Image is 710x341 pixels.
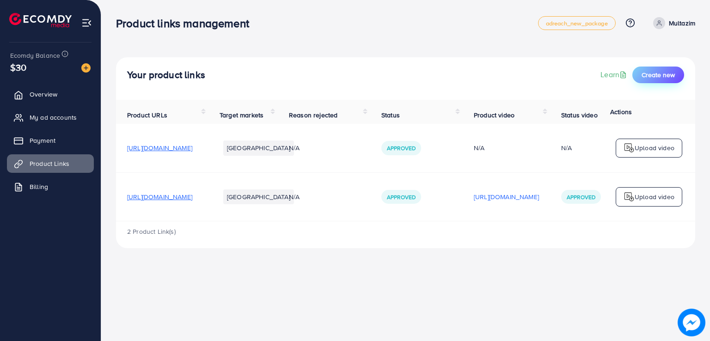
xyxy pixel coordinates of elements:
a: Product Links [7,154,94,173]
h4: Your product links [127,69,205,81]
span: Overview [30,90,57,99]
span: Ecomdy Balance [10,51,60,60]
img: image [678,309,705,336]
span: My ad accounts [30,113,77,122]
div: N/A [561,143,572,152]
a: My ad accounts [7,108,94,127]
span: Product URLs [127,110,167,120]
a: Billing [7,177,94,196]
span: N/A [289,143,300,152]
span: Actions [610,107,632,116]
span: $30 [10,61,26,74]
a: Payment [7,131,94,150]
span: Create new [642,70,675,79]
img: menu [81,18,92,28]
span: N/A [289,192,300,201]
a: adreach_new_package [538,16,616,30]
span: Product Links [30,159,69,168]
div: N/A [474,143,539,152]
span: Approved [387,144,416,152]
span: Status [381,110,400,120]
img: image [81,63,91,73]
span: [URL][DOMAIN_NAME] [127,143,192,152]
a: Learn [600,69,629,80]
a: Overview [7,85,94,104]
span: adreach_new_package [546,20,608,26]
p: [URL][DOMAIN_NAME] [474,191,539,202]
li: [GEOGRAPHIC_DATA] [223,189,294,204]
img: logo [9,13,72,27]
img: logo [624,191,635,202]
span: Payment [30,136,55,145]
button: Create new [632,67,684,83]
span: Approved [387,193,416,201]
a: Multazim [649,17,695,29]
span: Approved [567,193,595,201]
span: Product video [474,110,514,120]
p: Upload video [635,142,674,153]
span: Billing [30,182,48,191]
h3: Product links management [116,17,257,30]
span: Reason rejected [289,110,337,120]
li: [GEOGRAPHIC_DATA] [223,140,294,155]
p: Multazim [669,18,695,29]
img: logo [624,142,635,153]
p: Upload video [635,191,674,202]
span: Status video [561,110,598,120]
span: [URL][DOMAIN_NAME] [127,192,192,201]
span: Target markets [220,110,263,120]
span: 2 Product Link(s) [127,227,176,236]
